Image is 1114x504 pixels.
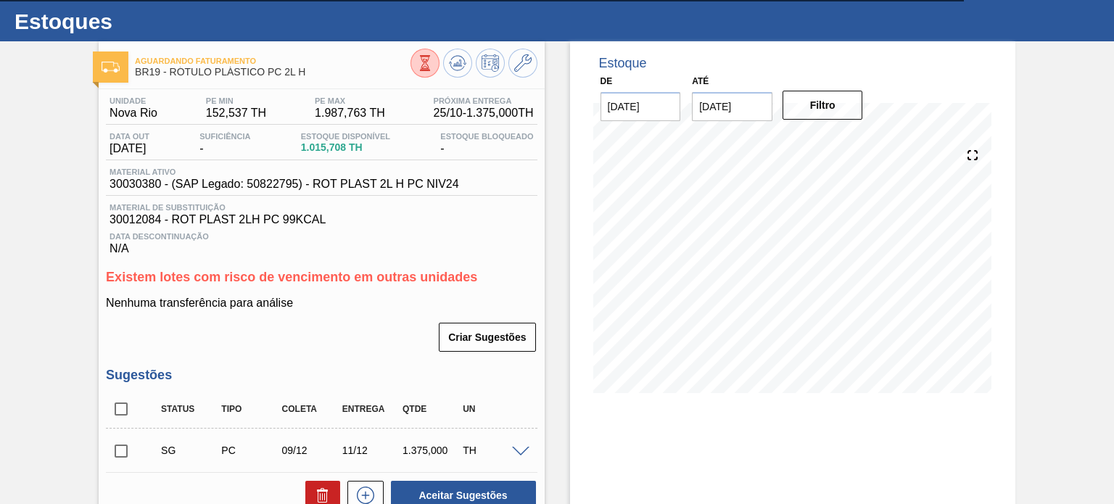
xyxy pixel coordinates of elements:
span: Unidade [110,96,157,105]
button: Atualizar Gráfico [443,49,472,78]
h3: Sugestões [106,368,537,383]
div: Estoque [599,56,647,71]
div: Sugestão Criada [157,445,223,456]
span: Próxima Entrega [434,96,534,105]
span: 152,537 TH [206,107,266,120]
span: PE MIN [206,96,266,105]
span: Aguardando Faturamento [135,57,410,65]
span: Material ativo [110,168,458,176]
span: BR19 - RÓTULO PLÁSTICO PC 2L H [135,67,410,78]
span: Existem lotes com risco de vencimento em outras unidades [106,270,477,284]
span: 1.987,763 TH [315,107,385,120]
label: De [601,76,613,86]
span: Material de Substituição [110,203,533,212]
span: PE MAX [315,96,385,105]
span: Estoque Disponível [301,132,390,141]
h1: Estoques [15,13,272,30]
span: Nova Rio [110,107,157,120]
div: Entrega [339,404,405,414]
span: 30012084 - ROT PLAST 2LH PC 99KCAL [110,213,533,226]
button: Criar Sugestões [439,323,535,352]
span: 30030380 - (SAP Legado: 50822795) - ROT PLAST 2L H PC NIV24 [110,178,458,191]
div: - [437,132,537,155]
div: 11/12/2025 [339,445,405,456]
button: Visão Geral dos Estoques [410,49,440,78]
div: TH [459,445,525,456]
div: Coleta [278,404,344,414]
div: Status [157,404,223,414]
div: 1.375,000 [399,445,465,456]
div: Tipo [218,404,284,414]
div: UN [459,404,525,414]
div: N/A [106,226,537,255]
span: Suficiência [199,132,250,141]
span: [DATE] [110,142,149,155]
span: 25/10 - 1.375,000 TH [434,107,534,120]
span: Data out [110,132,149,141]
input: dd/mm/yyyy [692,92,772,121]
img: Ícone [102,62,120,73]
span: 1.015,708 TH [301,142,390,153]
div: Qtde [399,404,465,414]
span: Data Descontinuação [110,232,533,241]
span: Estoque Bloqueado [440,132,533,141]
div: Pedido de Compra [218,445,284,456]
button: Programar Estoque [476,49,505,78]
button: Ir ao Master Data / Geral [508,49,537,78]
div: - [196,132,254,155]
button: Filtro [783,91,863,120]
input: dd/mm/yyyy [601,92,681,121]
p: Nenhuma transferência para análise [106,297,537,310]
div: 09/12/2025 [278,445,344,456]
label: Até [692,76,709,86]
div: Criar Sugestões [440,321,537,353]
